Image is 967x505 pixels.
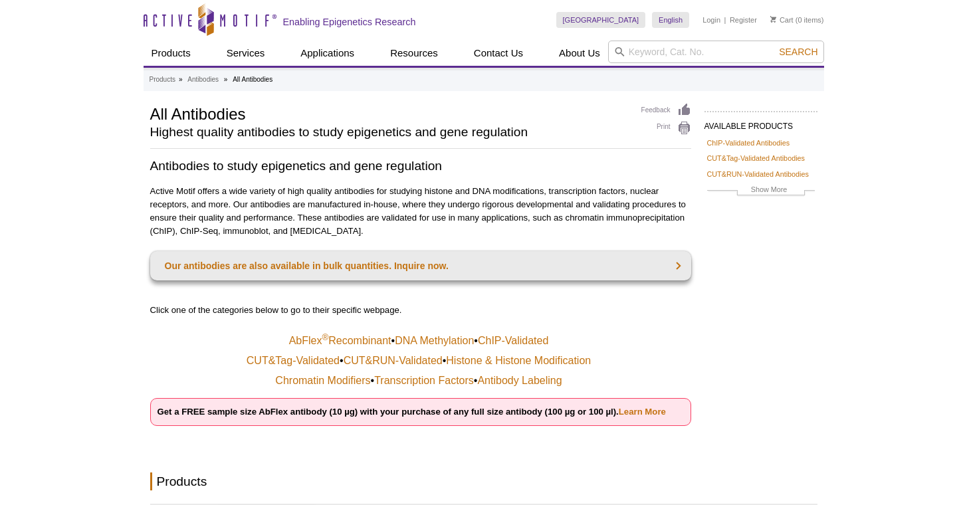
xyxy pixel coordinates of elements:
li: (0 items) [770,12,824,28]
h2: Antibodies to study epigenetics and gene regulation [150,157,691,175]
a: ChIP-Validated [478,334,548,348]
li: » [179,76,183,83]
a: CUT&Tag-Validated [247,354,340,367]
h2: Products [150,472,691,490]
a: ChIP-Validated Antibodies [707,137,790,149]
a: Chromatin Modifiers [275,374,370,387]
li: All Antibodies [233,76,272,83]
h2: Highest quality antibodies to study epigenetics and gene regulation [150,126,628,138]
td: • • [152,352,690,370]
a: Login [702,15,720,25]
a: Resources [382,41,446,66]
a: Show More [707,183,815,199]
a: Antibodies [187,74,219,86]
a: English [652,12,689,28]
a: AbFlex®Recombinant [289,334,391,348]
a: Products [150,74,175,86]
a: DNA Methylation [395,334,474,348]
a: Services [219,41,273,66]
a: Print [641,121,691,136]
sup: ® [322,332,328,342]
td: • • [152,371,690,390]
a: [GEOGRAPHIC_DATA] [556,12,646,28]
a: CUT&Tag-Validated Antibodies [707,152,805,164]
h2: AVAILABLE PRODUCTS [704,111,817,135]
a: Transcription Factors [374,374,474,387]
h2: Enabling Epigenetics Research [283,16,416,28]
a: Our antibodies are also available in bulk quantities. Inquire now. [150,251,691,280]
a: CUT&RUN-Validated Antibodies [707,168,809,180]
a: Products [144,41,199,66]
strong: Get a FREE sample size AbFlex antibody (10 µg) with your purchase of any full size antibody (100 ... [158,407,666,417]
p: Click one of the categories below to go to their specific webpage. [150,304,691,317]
img: Your Cart [770,16,776,23]
li: » [224,76,228,83]
a: Antibody Labeling [477,374,562,387]
a: CUT&RUN-Validated [344,354,443,367]
input: Keyword, Cat. No. [608,41,824,63]
h1: All Antibodies [150,103,628,123]
a: Contact Us [466,41,531,66]
a: Cart [770,15,794,25]
a: Learn More [619,407,666,417]
td: • • [152,332,690,350]
li: | [724,12,726,28]
a: Register [730,15,757,25]
p: Active Motif offers a wide variety of high quality antibodies for studying histone and DNA modifi... [150,185,691,238]
button: Search [775,46,821,58]
a: Applications [292,41,362,66]
a: Feedback [641,103,691,118]
a: About Us [551,41,608,66]
a: Histone & Histone Modification [446,354,591,367]
span: Search [779,47,817,57]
